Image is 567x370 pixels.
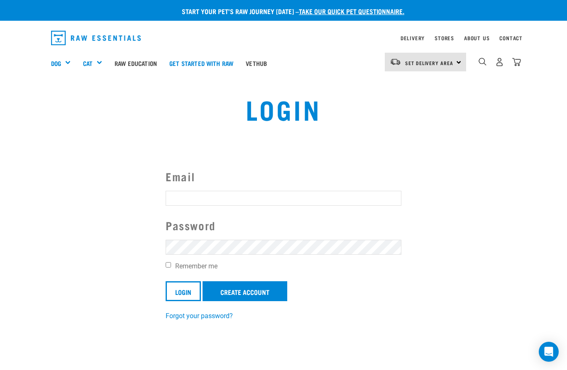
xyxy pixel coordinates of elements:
[405,61,453,64] span: Set Delivery Area
[166,217,401,234] label: Password
[51,31,141,45] img: Raw Essentials Logo
[499,37,523,39] a: Contact
[240,46,273,80] a: Vethub
[539,342,559,362] div: Open Intercom Messenger
[166,262,171,268] input: Remember me
[110,94,458,124] h1: Login
[166,261,401,271] label: Remember me
[299,9,404,13] a: take our quick pet questionnaire.
[512,58,521,66] img: home-icon@2x.png
[163,46,240,80] a: Get started with Raw
[495,58,504,66] img: user.png
[44,27,523,49] nav: dropdown navigation
[203,281,287,301] a: Create Account
[166,168,401,185] label: Email
[401,37,425,39] a: Delivery
[166,312,233,320] a: Forgot your password?
[435,37,454,39] a: Stores
[108,46,163,80] a: Raw Education
[166,281,201,301] input: Login
[390,58,401,66] img: van-moving.png
[83,58,93,68] a: Cat
[464,37,489,39] a: About Us
[479,58,486,66] img: home-icon-1@2x.png
[51,58,61,68] a: Dog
